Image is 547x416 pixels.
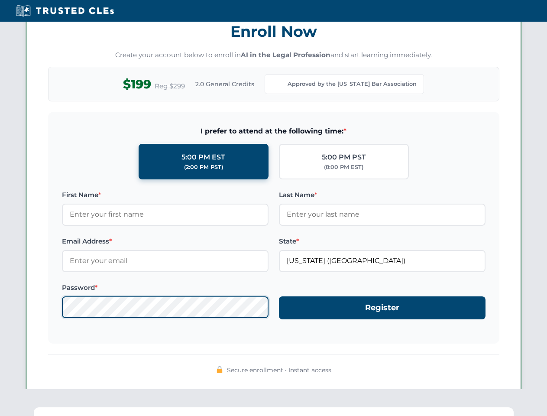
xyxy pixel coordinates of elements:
[216,366,223,373] img: 🔒
[241,51,330,59] strong: AI in the Legal Profession
[195,79,254,89] span: 2.0 General Credits
[184,163,223,172] div: (2:00 PM PST)
[62,283,269,293] label: Password
[279,236,486,247] label: State
[279,204,486,225] input: Enter your last name
[62,126,486,137] span: I prefer to attend at the following time:
[123,75,151,94] span: $199
[13,4,117,17] img: Trusted CLEs
[62,236,269,247] label: Email Address
[272,78,284,90] img: Kentucky Bar
[62,204,269,225] input: Enter your first name
[322,152,366,163] div: 5:00 PM PST
[279,250,486,272] input: Kentucky (KY)
[181,152,225,163] div: 5:00 PM EST
[48,50,499,60] p: Create your account below to enroll in and start learning immediately.
[324,163,363,172] div: (8:00 PM EST)
[279,296,486,319] button: Register
[288,80,417,88] span: Approved by the [US_STATE] Bar Association
[62,190,269,200] label: First Name
[48,18,499,45] h3: Enroll Now
[227,365,331,375] span: Secure enrollment • Instant access
[62,250,269,272] input: Enter your email
[155,81,185,91] span: Reg $299
[279,190,486,200] label: Last Name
